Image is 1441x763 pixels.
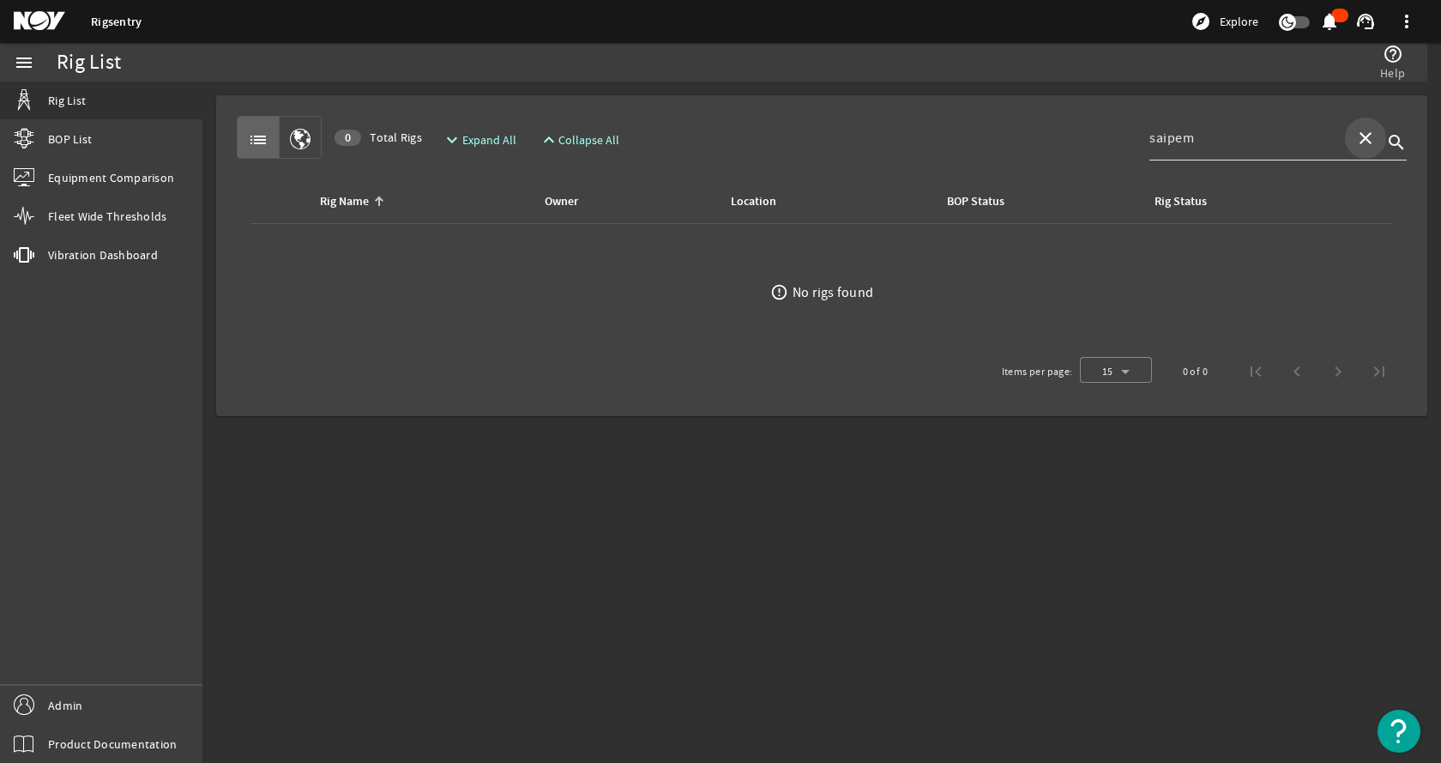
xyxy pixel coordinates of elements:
span: Explore [1220,13,1258,30]
span: Product Documentation [48,736,177,753]
div: Owner [542,192,707,211]
div: Rig Name [317,192,522,211]
div: Owner [545,192,578,211]
span: Collapse All [558,131,619,148]
button: Collapse All [532,124,627,155]
span: Total Rigs [335,129,422,146]
div: 0 [335,130,361,146]
div: Rig List [57,54,121,71]
button: Expand All [435,124,523,155]
mat-icon: expand_more [442,130,455,150]
span: BOP List [48,130,92,148]
mat-icon: vibration [14,245,34,265]
button: more_vert [1386,1,1427,42]
button: Open Resource Center [1378,710,1420,753]
div: 0 of 0 [1183,363,1208,380]
div: Location [728,192,924,211]
mat-icon: notifications [1319,11,1340,32]
i: search [1386,132,1407,153]
div: Items per page: [1002,363,1073,380]
span: Help [1380,64,1405,82]
div: Rig Name [320,192,369,211]
mat-icon: help_outline [1383,44,1403,64]
div: BOP Status [947,192,1004,211]
div: Rig Status [1155,192,1207,211]
mat-icon: support_agent [1355,11,1376,32]
span: Equipment Comparison [48,169,174,186]
mat-icon: error_outline [770,283,788,301]
span: Rig List [48,92,86,109]
mat-icon: menu [14,52,34,73]
button: Explore [1184,8,1265,35]
span: Expand All [462,131,516,148]
mat-icon: expand_less [539,130,552,150]
input: Search... [1149,128,1342,148]
div: No rigs found [793,284,873,301]
mat-icon: explore [1191,11,1211,32]
mat-icon: list [248,130,268,150]
a: Rigsentry [91,14,142,30]
div: Location [731,192,776,211]
span: Admin [48,697,82,714]
mat-icon: close [1355,128,1376,148]
span: Fleet Wide Thresholds [48,208,166,225]
span: Vibration Dashboard [48,246,158,263]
